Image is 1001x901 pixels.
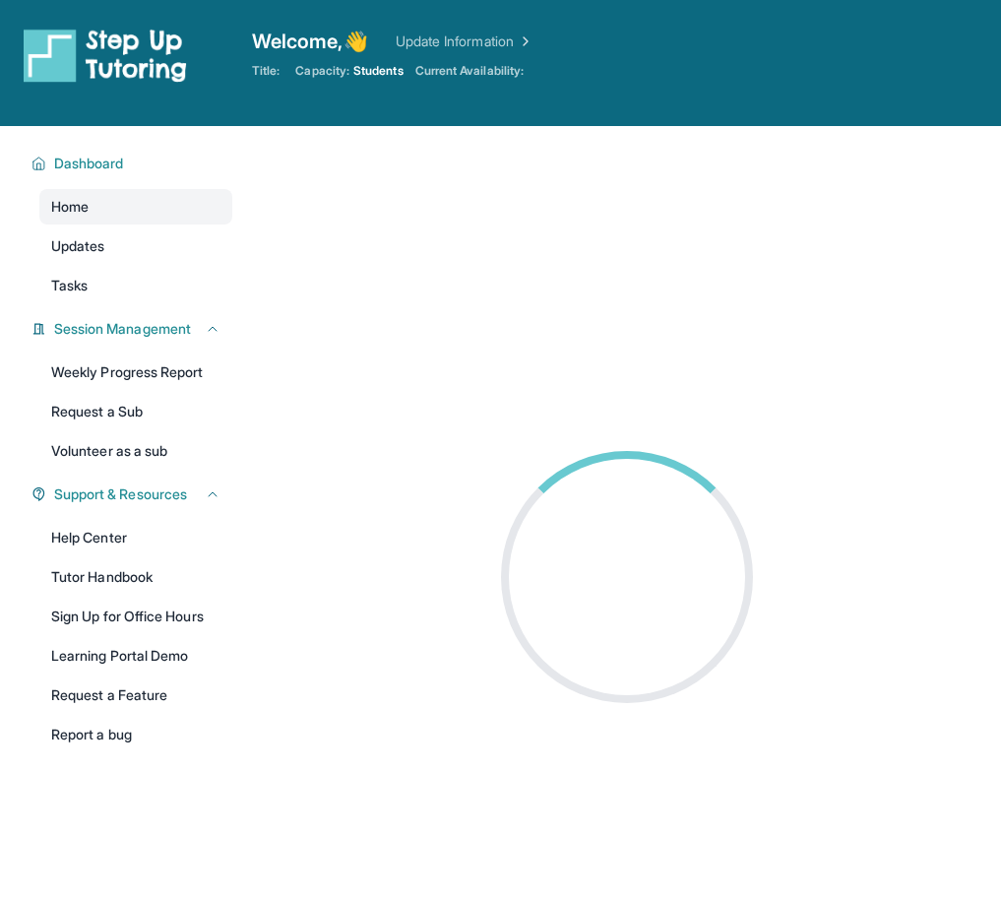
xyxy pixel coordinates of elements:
[39,354,232,390] a: Weekly Progress Report
[39,638,232,674] a: Learning Portal Demo
[252,63,280,79] span: Title:
[39,717,232,752] a: Report a bug
[39,268,232,303] a: Tasks
[46,319,220,339] button: Session Management
[39,228,232,264] a: Updates
[54,154,124,173] span: Dashboard
[295,63,349,79] span: Capacity:
[396,32,533,51] a: Update Information
[46,484,220,504] button: Support & Resources
[54,319,191,339] span: Session Management
[39,559,232,595] a: Tutor Handbook
[252,28,368,55] span: Welcome, 👋
[39,677,232,713] a: Request a Feature
[51,276,88,295] span: Tasks
[46,154,220,173] button: Dashboard
[51,236,105,256] span: Updates
[39,433,232,469] a: Volunteer as a sub
[51,197,89,217] span: Home
[39,599,232,634] a: Sign Up for Office Hours
[415,63,524,79] span: Current Availability:
[39,189,232,225] a: Home
[24,28,187,83] img: logo
[39,394,232,429] a: Request a Sub
[39,520,232,555] a: Help Center
[353,63,404,79] span: Students
[514,32,533,51] img: Chevron Right
[54,484,187,504] span: Support & Resources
